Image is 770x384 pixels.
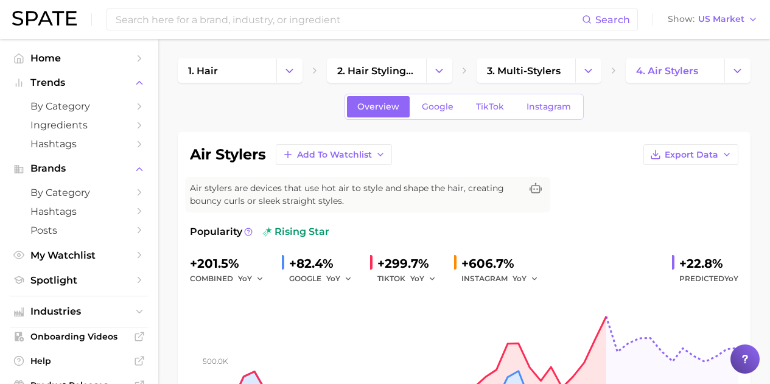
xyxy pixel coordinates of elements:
[30,274,128,286] span: Spotlight
[595,14,630,26] span: Search
[238,271,264,286] button: YoY
[724,58,751,83] button: Change Category
[10,74,149,92] button: Trends
[516,96,581,117] a: Instagram
[10,183,149,202] a: by Category
[188,65,218,77] span: 1. hair
[262,225,329,239] span: rising star
[665,150,718,160] span: Export Data
[668,16,695,23] span: Show
[10,134,149,153] a: Hashtags
[679,254,738,273] div: +22.8%
[477,58,575,83] a: 3. multi-stylers
[487,65,561,77] span: 3. multi-stylers
[575,58,601,83] button: Change Category
[289,254,360,273] div: +82.4%
[698,16,744,23] span: US Market
[10,202,149,221] a: Hashtags
[679,271,738,286] span: Predicted
[422,102,453,112] span: Google
[10,116,149,134] a: Ingredients
[190,271,272,286] div: combined
[10,352,149,370] a: Help
[10,271,149,290] a: Spotlight
[410,271,436,286] button: YoY
[30,306,128,317] span: Industries
[12,11,77,26] img: SPATE
[289,271,360,286] div: GOOGLE
[10,246,149,265] a: My Watchlist
[190,225,242,239] span: Popularity
[724,274,738,283] span: YoY
[30,206,128,217] span: Hashtags
[30,355,128,366] span: Help
[626,58,724,83] a: 4. air stylers
[10,302,149,321] button: Industries
[513,271,539,286] button: YoY
[30,77,128,88] span: Trends
[238,273,252,284] span: YoY
[30,187,128,198] span: by Category
[466,96,514,117] a: TikTok
[297,150,372,160] span: Add to Watchlist
[326,271,352,286] button: YoY
[476,102,504,112] span: TikTok
[30,100,128,112] span: by Category
[276,144,392,165] button: Add to Watchlist
[30,138,128,150] span: Hashtags
[30,250,128,261] span: My Watchlist
[337,65,415,77] span: 2. hair styling products
[347,96,410,117] a: Overview
[190,147,266,162] h1: air stylers
[30,52,128,64] span: Home
[327,58,425,83] a: 2. hair styling products
[178,58,276,83] a: 1. hair
[426,58,452,83] button: Change Category
[10,97,149,116] a: by Category
[114,9,582,30] input: Search here for a brand, industry, or ingredient
[643,144,738,165] button: Export Data
[377,271,444,286] div: TIKTOK
[10,159,149,178] button: Brands
[461,254,547,273] div: +606.7%
[377,254,444,273] div: +299.7%
[326,273,340,284] span: YoY
[276,58,303,83] button: Change Category
[357,102,399,112] span: Overview
[262,227,272,237] img: rising star
[30,225,128,236] span: Posts
[10,327,149,346] a: Onboarding Videos
[10,49,149,68] a: Home
[10,221,149,240] a: Posts
[527,102,571,112] span: Instagram
[665,12,761,27] button: ShowUS Market
[30,163,128,174] span: Brands
[411,96,464,117] a: Google
[190,182,521,208] span: Air stylers are devices that use hot air to style and shape the hair, creating bouncy curls or sl...
[636,65,698,77] span: 4. air stylers
[30,331,128,342] span: Onboarding Videos
[190,254,272,273] div: +201.5%
[461,271,547,286] div: INSTAGRAM
[410,273,424,284] span: YoY
[513,273,527,284] span: YoY
[30,119,128,131] span: Ingredients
